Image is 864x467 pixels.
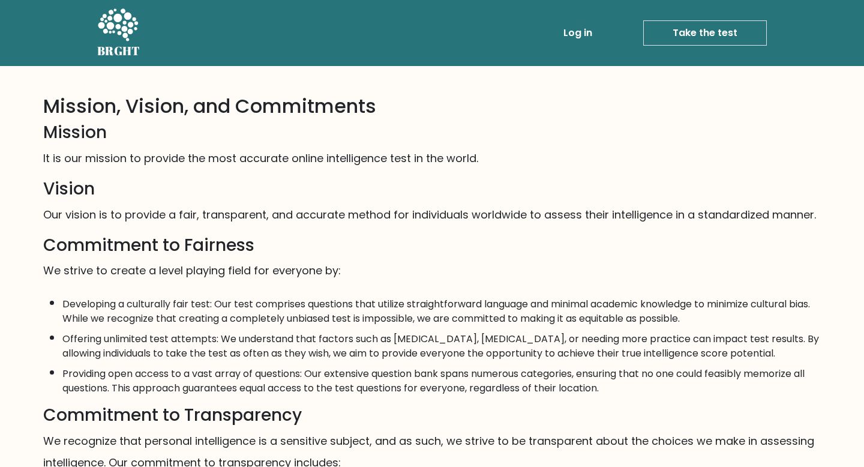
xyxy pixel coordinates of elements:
[43,405,821,426] h3: Commitment to Transparency
[43,95,821,118] h2: Mission, Vision, and Commitments
[43,204,821,226] p: Our vision is to provide a fair, transparent, and accurate method for individuals worldwide to as...
[62,361,821,396] li: Providing open access to a vast array of questions: Our extensive question bank spans numerous ca...
[43,179,821,199] h3: Vision
[97,44,140,58] h5: BRGHT
[97,5,140,61] a: BRGHT
[643,20,767,46] a: Take the test
[559,21,597,45] a: Log in
[43,148,821,169] p: It is our mission to provide the most accurate online intelligence test in the world.
[62,326,821,361] li: Offering unlimited test attempts: We understand that factors such as [MEDICAL_DATA], [MEDICAL_DAT...
[43,122,821,143] h3: Mission
[43,260,821,282] p: We strive to create a level playing field for everyone by:
[43,235,821,256] h3: Commitment to Fairness
[62,291,821,326] li: Developing a culturally fair test: Our test comprises questions that utilize straightforward lang...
